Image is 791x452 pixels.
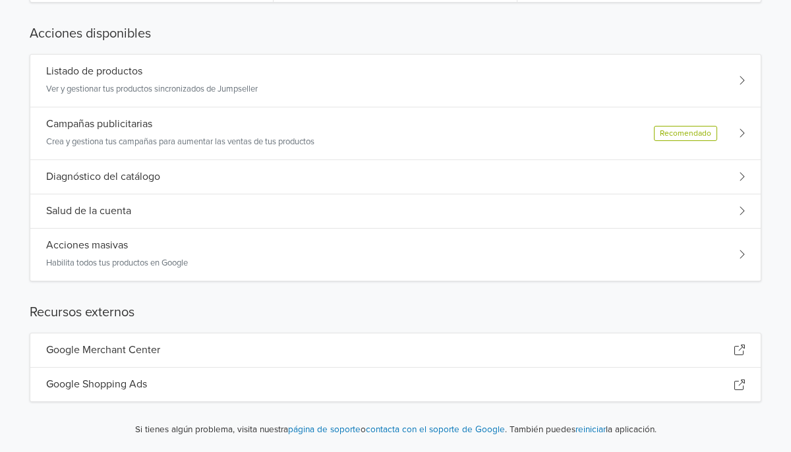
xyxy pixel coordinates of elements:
[30,160,761,194] div: Diagnóstico del catálogo
[30,55,761,107] div: Listado de productosVer y gestionar tus productos sincronizados de Jumpseller
[30,368,761,401] div: Google Shopping Ads
[46,65,142,78] h5: Listado de productos
[46,378,147,391] h5: Google Shopping Ads
[46,257,188,270] p: Habilita todos tus productos en Google
[575,424,606,435] a: reiniciar
[46,205,131,217] h5: Salud de la cuenta
[45,423,746,436] span: Si tienes algún problema, visita nuestra o . También puedes la aplicación.
[46,83,258,96] p: Ver y gestionar tus productos sincronizados de Jumpseller
[46,239,128,252] h5: Acciones masivas
[46,118,152,130] h5: Campañas publicitarias
[288,424,361,435] a: página de soporte
[30,229,761,281] div: Acciones masivasHabilita todos tus productos en Google
[46,344,160,356] h5: Google Merchant Center
[366,424,505,435] a: contacta con el soporte de Google
[46,136,314,149] p: Crea y gestiona tus campañas para aumentar las ventas de tus productos
[30,194,761,229] div: Salud de la cuenta
[30,333,761,368] div: Google Merchant Center
[46,171,160,183] h5: Diagnóstico del catálogo
[30,107,761,160] div: Campañas publicitariasCrea y gestiona tus campañas para aumentar las ventas de tus productosRecom...
[654,126,717,141] div: Recomendado
[30,24,761,43] h5: Acciones disponibles
[30,302,761,322] h5: Recursos externos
